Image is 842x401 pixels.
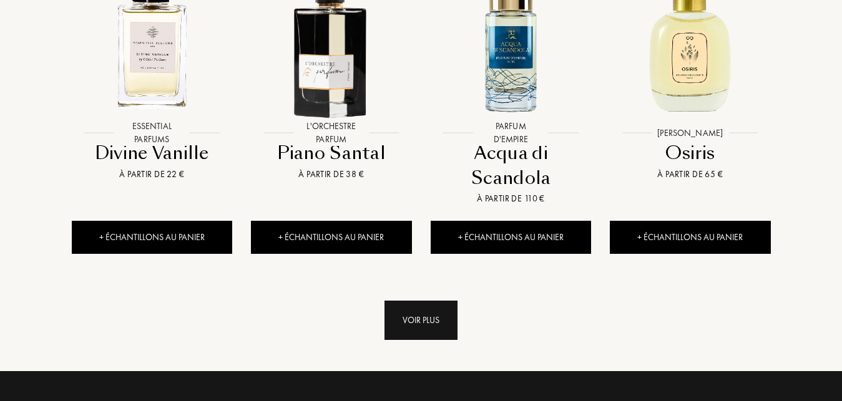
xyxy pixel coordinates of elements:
div: À partir de 38 € [256,168,407,181]
div: À partir de 110 € [436,192,587,205]
div: Divine Vanille [77,141,228,165]
div: Acqua di Scandola [436,141,587,190]
div: Piano Santal [256,141,407,165]
div: + Échantillons au panier [72,221,233,254]
div: + Échantillons au panier [431,221,592,254]
div: Osiris [615,141,766,165]
div: À partir de 65 € [615,168,766,181]
div: Voir plus [384,301,458,340]
div: + Échantillons au panier [610,221,771,254]
div: À partir de 22 € [77,168,228,181]
div: + Échantillons au panier [251,221,412,254]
